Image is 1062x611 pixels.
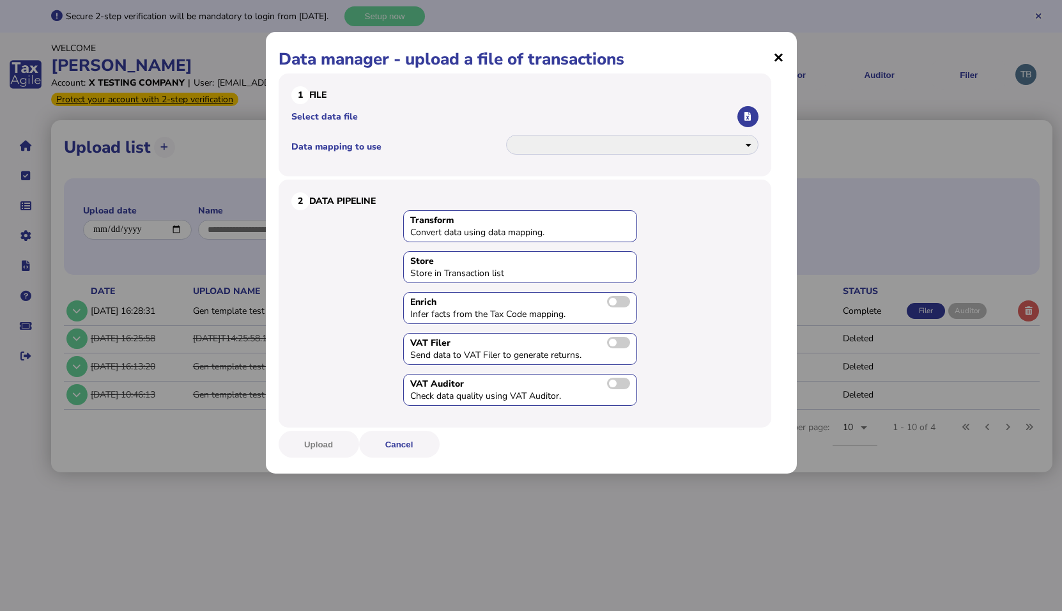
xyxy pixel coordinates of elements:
div: Infer facts from the Tax Code mapping. [410,308,602,320]
div: Send data to VAT Filer to generate returns. [410,349,602,361]
div: Store in Transaction list [410,267,602,279]
label: Data mapping to use [291,141,505,153]
label: Select data file [291,111,735,123]
label: Send transactions to VAT Filer [607,337,630,348]
div: Toggle to send data to VAT Auditor [403,374,637,406]
h3: File [291,86,758,104]
button: Upload [279,431,359,458]
div: Toggle to send data to VAT Filer [403,333,637,365]
div: VAT Auditor [410,378,630,390]
label: Send transactions to VAT Auditor [607,378,630,389]
span: × [773,45,784,69]
div: Enrich [410,296,630,308]
div: Store [410,255,630,267]
div: VAT Filer [410,337,630,349]
div: Transform [410,214,630,226]
button: Select an Excel file to upload [737,106,758,127]
h1: Data manager - upload a file of transactions [279,48,784,70]
label: Toggle to enable data enrichment [607,296,630,307]
div: 1 [291,86,309,104]
h3: Data Pipeline [291,192,758,210]
div: 2 [291,192,309,210]
div: Check data quality using VAT Auditor. [410,390,602,402]
button: Cancel [359,431,440,458]
div: Convert data using data mapping. [410,226,602,238]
